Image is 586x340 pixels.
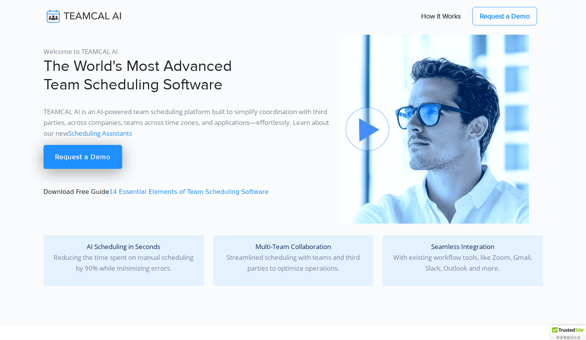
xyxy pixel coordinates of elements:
[109,188,269,195] a: 14 Essential Elements of Team Scheduling Software
[389,241,537,274] p: With existing workflow tools, like Zoom, Gmail, Slack, Outlook and more.
[68,129,132,138] a: Scheduling Assistants
[551,325,586,340] div: TrustedSite Certified
[87,242,160,251] span: AI Scheduling in Seconds
[44,46,331,57] p: Welcome to TEAMCAL AI
[44,145,122,169] a: Request a Demo
[39,35,336,224] div: Download Free Guide
[44,106,331,139] p: TEAMCAL AI is an AI-powered team scheduling platform built to simplify coordination with third pa...
[44,57,331,94] h1: The World's Most Advanced Team Scheduling Software
[431,242,494,251] span: Seamless Integration
[50,241,198,274] p: Reducing the time spent on manual scheduling by 90% while minimizing errors.
[340,35,529,224] img: pic
[255,242,331,251] span: Multi-Team Collaboration
[413,8,468,24] a: How It Works
[472,7,537,25] a: Request a Demo
[219,241,367,274] p: Streamlined scheduling with teams and third parties to optimize operations.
